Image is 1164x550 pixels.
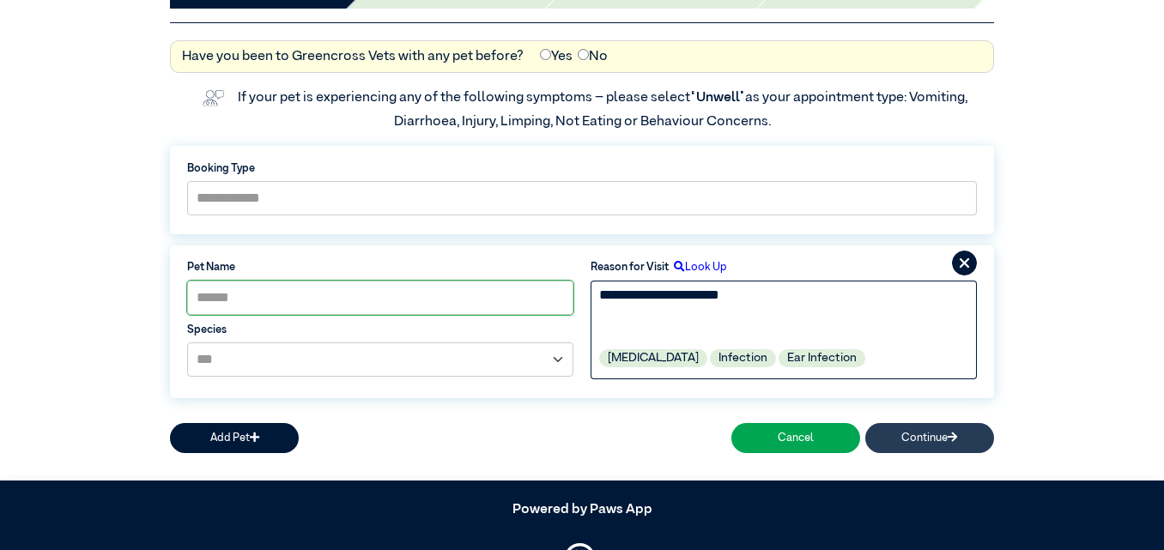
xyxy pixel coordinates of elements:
[170,502,994,518] h5: Powered by Paws App
[690,91,745,105] span: “Unwell”
[779,349,865,367] label: Ear Infection
[182,46,524,67] label: Have you been to Greencross Vets with any pet before?
[238,91,970,129] label: If your pet is experiencing any of the following symptoms – please select as your appointment typ...
[731,423,860,453] button: Cancel
[578,46,608,67] label: No
[669,259,727,275] label: Look Up
[170,423,299,453] button: Add Pet
[540,49,551,60] input: Yes
[865,423,994,453] button: Continue
[578,49,589,60] input: No
[599,349,707,367] label: [MEDICAL_DATA]
[187,322,573,338] label: Species
[187,160,977,177] label: Booking Type
[591,259,669,275] label: Reason for Visit
[710,349,776,367] label: Infection
[197,84,229,112] img: vet
[540,46,573,67] label: Yes
[187,259,573,275] label: Pet Name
